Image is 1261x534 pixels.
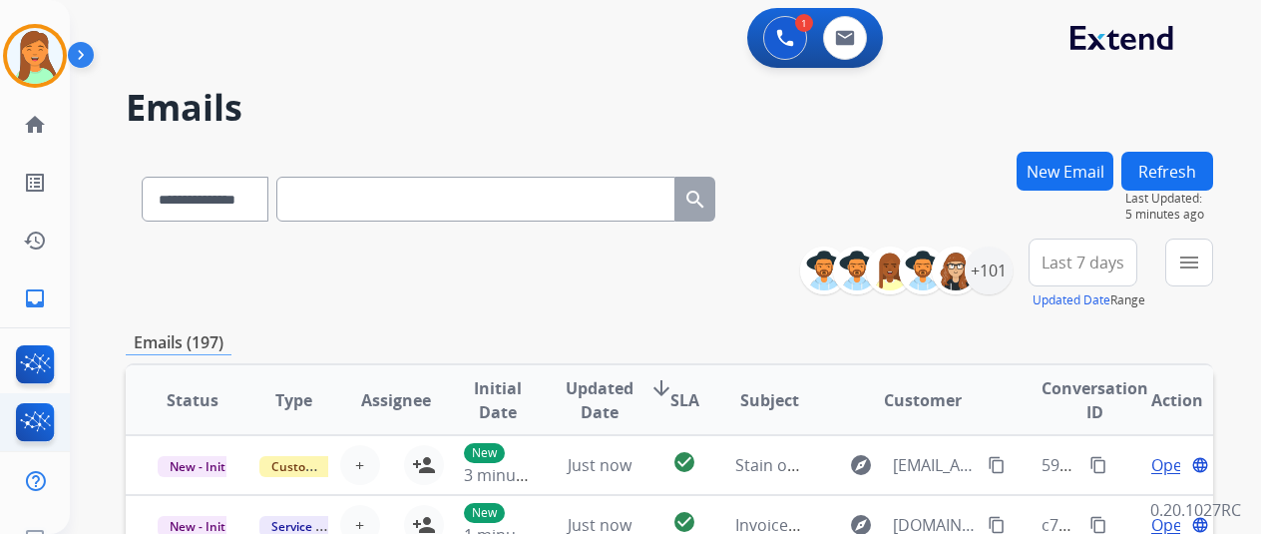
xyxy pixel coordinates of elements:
[1089,516,1107,534] mat-icon: content_copy
[988,516,1006,534] mat-icon: content_copy
[1042,376,1148,424] span: Conversation ID
[988,456,1006,474] mat-icon: content_copy
[1150,498,1241,522] p: 0.20.1027RC
[259,456,389,477] span: Customer Support
[965,247,1013,294] div: +101
[23,113,47,137] mat-icon: home
[1177,251,1201,274] mat-icon: menu
[275,388,312,412] span: Type
[670,388,699,412] span: SLA
[1125,191,1213,207] span: Last Updated:
[1121,152,1213,191] button: Refresh
[1033,291,1145,308] span: Range
[23,171,47,195] mat-icon: list_alt
[683,188,707,212] mat-icon: search
[740,388,799,412] span: Subject
[355,453,364,477] span: +
[412,453,436,477] mat-icon: person_add
[1017,152,1113,191] button: New Email
[1151,453,1192,477] span: Open
[884,388,962,412] span: Customer
[735,454,849,476] span: Stain on Couch
[568,454,631,476] span: Just now
[23,286,47,310] mat-icon: inbox
[464,443,505,463] p: New
[1191,456,1209,474] mat-icon: language
[649,376,673,400] mat-icon: arrow_downward
[158,456,250,477] span: New - Initial
[1191,516,1209,534] mat-icon: language
[126,330,231,355] p: Emails (197)
[340,445,380,485] button: +
[795,14,813,32] div: 1
[126,88,1213,128] h2: Emails
[464,376,533,424] span: Initial Date
[566,376,633,424] span: Updated Date
[23,229,47,253] mat-icon: history
[1125,207,1213,223] span: 5 minutes ago
[893,453,976,477] span: [EMAIL_ADDRESS][DOMAIN_NAME]
[672,450,696,474] mat-icon: check_circle
[1033,292,1110,308] button: Updated Date
[1089,456,1107,474] mat-icon: content_copy
[1029,239,1137,286] button: Last 7 days
[7,28,63,84] img: avatar
[1042,259,1124,267] span: Last 7 days
[361,388,431,412] span: Assignee
[1111,365,1213,435] th: Action
[167,388,218,412] span: Status
[464,503,505,523] p: New
[672,510,696,534] mat-icon: check_circle
[849,453,873,477] mat-icon: explore
[464,464,571,486] span: 3 minutes ago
